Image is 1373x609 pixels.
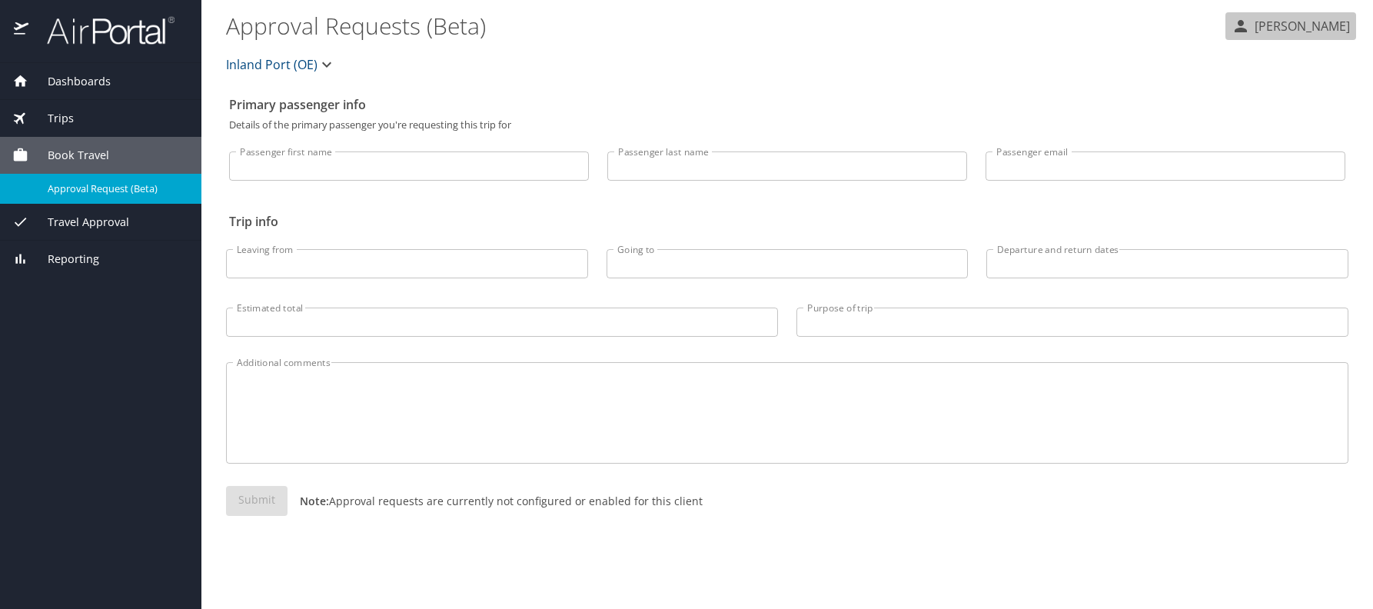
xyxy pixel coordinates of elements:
p: [PERSON_NAME] [1250,17,1350,35]
span: Travel Approval [28,214,129,231]
img: icon-airportal.png [14,15,30,45]
p: Details of the primary passenger you're requesting this trip for [229,120,1345,130]
span: Reporting [28,251,99,268]
h2: Trip info [229,209,1345,234]
span: Dashboards [28,73,111,90]
button: Inland Port (OE) [220,49,342,80]
strong: Note: [300,494,329,508]
p: Approval requests are currently not configured or enabled for this client [288,493,703,509]
span: Inland Port (OE) [226,54,317,75]
button: [PERSON_NAME] [1225,12,1356,40]
h2: Primary passenger info [229,92,1345,117]
h1: Approval Requests (Beta) [226,2,1219,49]
span: Trips [28,110,74,127]
span: Approval Request (Beta) [48,181,183,196]
img: airportal-logo.png [30,15,175,45]
span: Book Travel [28,147,109,164]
